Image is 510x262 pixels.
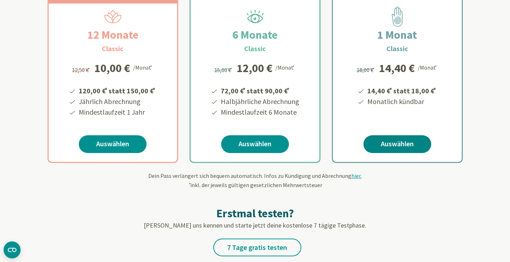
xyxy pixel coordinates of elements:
[70,26,155,43] h2: 12 Monate
[237,62,273,74] div: 12,00 €
[221,135,289,153] a: Auswählen
[78,107,157,118] li: Mindestlaufzeit 1 Jahr
[213,239,301,256] a: 7 Tage gratis testen
[220,96,299,107] li: Halbjährliche Abrechnung
[379,62,415,74] div: 14,40 €
[102,43,124,54] h3: Classic
[418,62,438,72] div: /Monat
[94,62,130,74] div: 10,00 €
[363,135,431,153] a: Auswählen
[48,220,463,230] p: [PERSON_NAME] uns kennen und starte jetzt deine kostenlose 7 tägige Testphase.
[188,181,322,189] span: inkl. der jeweils gültigen gesetzlichen Mehrwertsteuer
[244,43,266,54] h3: Classic
[215,26,295,43] h2: 6 Monate
[366,84,437,96] li: 14,40 € statt 18,00 €
[79,135,147,153] a: Auswählen
[133,62,153,72] div: /Monat
[214,66,233,73] span: 15,00 €
[351,172,362,179] span: hier.
[360,26,434,43] h2: 1 Monat
[275,62,296,72] div: /Monat
[4,241,21,258] button: CMP-Widget öffnen
[72,66,91,73] span: 12,50 €
[78,84,157,96] li: 120,00 € statt 150,00 €
[220,84,299,96] li: 72,00 € statt 90,00 €
[48,206,463,220] h2: Erstmal testen?
[366,96,437,107] li: Monatlich kündbar
[78,96,157,107] li: Jährlich Abrechnung
[357,66,375,73] span: 18,00 €
[386,43,408,54] h3: Classic
[220,107,299,118] li: Mindestlaufzeit 6 Monate
[48,171,463,189] div: Dein Pass verlängert sich bequem automatisch. Infos zu Kündigung und Abrechnung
